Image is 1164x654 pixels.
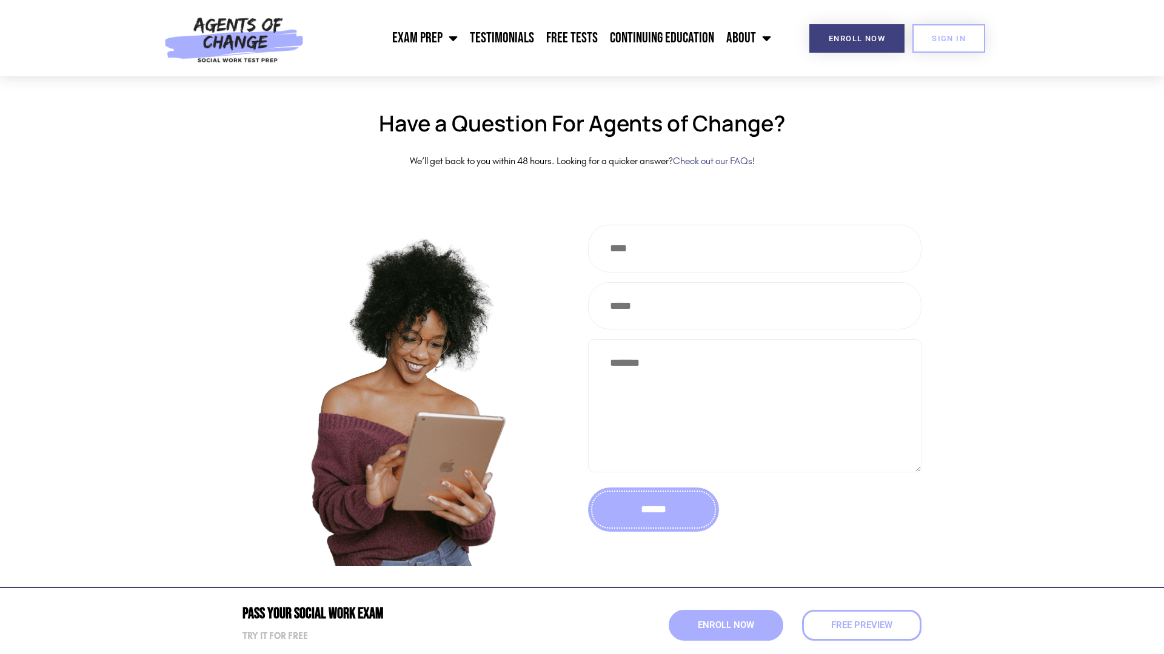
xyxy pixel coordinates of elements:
[932,35,966,42] span: SIGN IN
[242,630,308,641] strong: Try it for free
[604,23,720,53] a: Continuing Education
[588,225,921,532] form: Contact form
[720,23,777,53] a: About
[829,35,885,42] span: Enroll Now
[242,113,921,134] h2: Have a Question For Agents of Change?
[464,23,540,53] a: Testimonials
[802,610,921,641] a: Free Preview
[669,610,783,641] a: Enroll Now
[809,24,905,53] a: Enroll Now
[242,606,576,621] h2: Pass Your Social Work Exam
[386,23,464,53] a: Exam Prep
[540,23,604,53] a: Free Tests
[242,153,921,170] center: We’ll get back to you within 48 hours. Looking for a quicker answer? !
[310,23,777,53] nav: Menu
[831,621,892,630] span: Free Preview
[673,155,752,167] a: Check out our FAQs
[912,24,985,53] a: SIGN IN
[698,621,754,630] span: Enroll Now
